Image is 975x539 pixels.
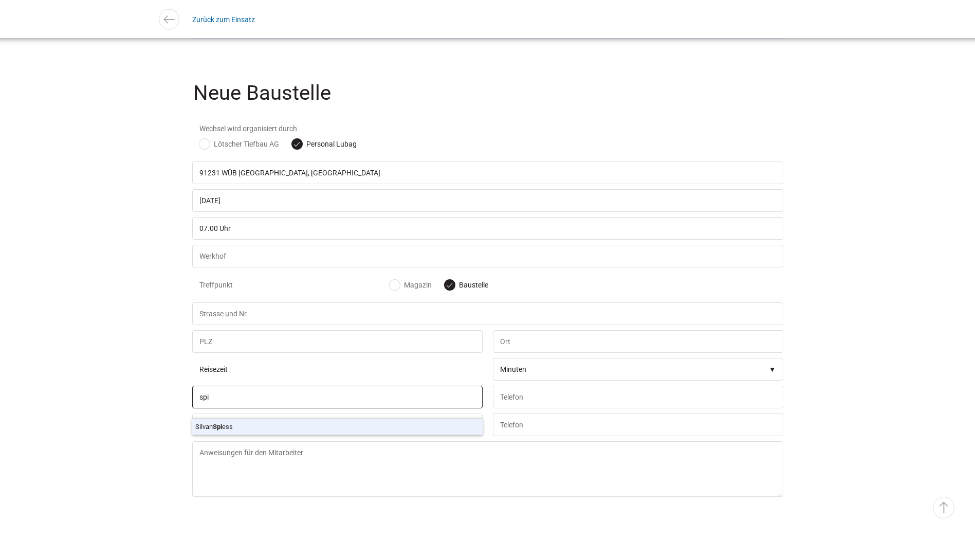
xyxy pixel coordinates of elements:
[292,139,357,149] label: Personal Lubag
[933,497,954,518] a: ▵ Nach oben
[445,280,488,290] label: Baustelle
[192,419,483,435] div: Silvan ess
[192,330,483,353] input: PLZ
[192,217,783,240] input: Startzeit am ersten Tag
[390,280,432,290] label: Magazin
[192,161,783,184] input: Baustellen-Nr
[213,423,222,430] strong: Spi
[192,302,783,325] input: Strasse und Nr.
[192,83,785,116] legend: Neue Baustelle
[192,414,483,436] input: Name Bauführer
[192,8,255,31] a: Zurück zum Einsatz
[192,245,783,267] input: Werkhof
[199,139,279,149] label: Lötscher Tiefbau AG
[192,386,483,408] input: Name Polier
[199,123,776,134] div: Wechsel wird organisiert durch
[199,365,228,373] label: Reisezeit
[192,189,783,212] input: Erster Tag auf neuer Baustelle
[493,330,783,353] input: Ort
[161,12,176,27] img: icon-arrow-left.svg
[199,280,390,290] span: Treffpunkt
[493,386,783,408] input: Telefon
[493,414,783,436] input: Telefon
